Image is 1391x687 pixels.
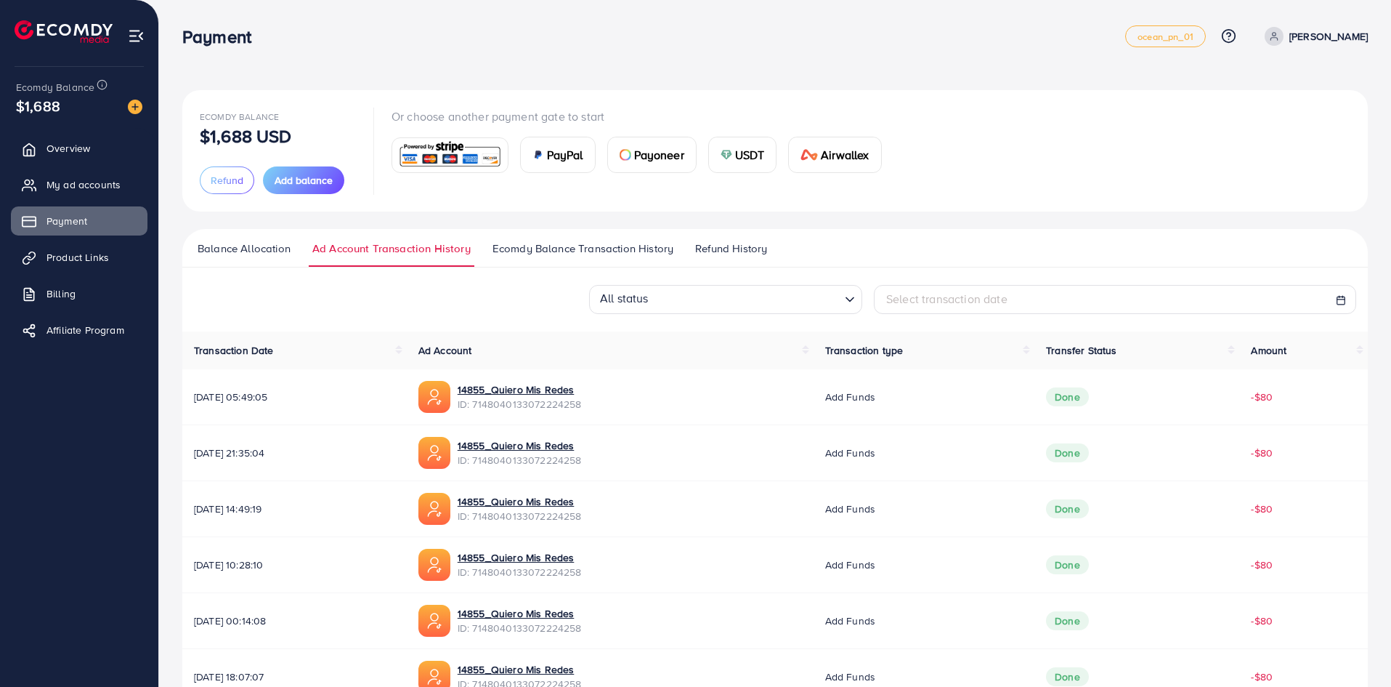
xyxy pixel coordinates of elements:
[418,437,450,469] img: ic-ads-acc.e4c84228.svg
[11,206,147,236] a: Payment
[16,80,94,95] span: Ecomdy Balance
[16,95,60,116] span: $1,688
[458,382,582,397] a: 14855_Quiero Mis Redes
[1046,667,1089,686] span: Done
[418,493,450,525] img: ic-ads-acc.e4c84228.svg
[11,243,147,272] a: Product Links
[458,662,582,677] a: 14855_Quiero Mis Redes
[200,166,254,194] button: Refund
[275,173,333,188] span: Add balance
[458,565,582,579] span: ID: 7148040133072224258
[1251,446,1273,460] span: -$80
[825,390,875,404] span: Add funds
[886,291,1007,307] span: Select transaction date
[788,137,881,173] a: cardAirwallex
[418,605,450,637] img: ic-ads-acc.e4c84228.svg
[392,108,893,125] p: Or choose another payment gate to start
[182,26,263,47] h3: Payment
[194,502,395,516] span: [DATE] 14:49:19
[458,621,582,635] span: ID: 7148040133072224258
[825,614,875,628] span: Add funds
[418,343,472,358] span: Ad Account
[211,173,243,188] span: Refund
[46,323,124,337] span: Affiliate Program
[11,134,147,163] a: Overview
[1046,499,1089,518] span: Done
[194,614,395,628] span: [DATE] 00:14:08
[1251,390,1273,404] span: -$80
[620,149,631,161] img: card
[15,20,113,43] img: logo
[695,241,767,257] span: Refund History
[128,28,145,44] img: menu
[607,137,697,173] a: cardPayoneer
[532,149,544,161] img: card
[458,606,582,621] a: 14855_Quiero Mis Redes
[11,279,147,308] a: Billing
[1329,622,1380,676] iframe: Chat
[547,146,583,164] span: PayPal
[597,286,652,310] span: All status
[825,670,875,684] span: Add funds
[1259,27,1368,46] a: [PERSON_NAME]
[1046,555,1089,574] span: Done
[825,446,875,460] span: Add funds
[458,494,582,509] a: 14855_Quiero Mis Redes
[418,381,450,413] img: ic-ads-acc.e4c84228.svg
[194,670,395,684] span: [DATE] 18:07:07
[520,137,596,173] a: cardPayPal
[821,146,869,164] span: Airwallex
[800,149,818,161] img: card
[1251,558,1273,572] span: -$80
[589,285,862,314] div: Search for option
[46,214,87,228] span: Payment
[198,241,291,257] span: Balance Allocation
[1046,443,1089,462] span: Done
[825,558,875,572] span: Add funds
[392,137,508,173] a: card
[458,550,582,565] a: 14855_Quiero Mis Redes
[721,149,732,161] img: card
[458,438,582,453] a: 14855_Quiero Mis Redes
[458,509,582,523] span: ID: 7148040133072224258
[825,343,904,358] span: Transaction type
[194,343,274,358] span: Transaction Date
[397,140,503,171] img: card
[1137,32,1193,41] span: ocean_pn_01
[312,241,471,257] span: Ad Account Transaction History
[200,111,279,123] span: Ecomdy Balance
[1251,614,1273,628] span: -$80
[653,287,839,310] input: Search for option
[735,146,765,164] span: USDT
[11,170,147,199] a: My ad accounts
[194,446,395,460] span: [DATE] 21:35:04
[1251,670,1273,684] span: -$80
[263,166,344,194] button: Add balance
[825,502,875,516] span: Add funds
[46,141,90,156] span: Overview
[1251,502,1273,516] span: -$80
[46,286,76,301] span: Billing
[46,177,121,192] span: My ad accounts
[418,549,450,581] img: ic-ads-acc.e4c84228.svg
[458,397,582,411] span: ID: 7148040133072224258
[458,453,582,467] span: ID: 7148040133072224258
[1046,387,1089,406] span: Done
[492,241,673,257] span: Ecomdy Balance Transaction History
[1046,343,1116,358] span: Transfer Status
[46,250,109,265] span: Product Links
[128,100,142,114] img: image
[11,316,147,345] a: Affiliate Program
[708,137,777,173] a: cardUSDT
[1289,28,1368,45] p: [PERSON_NAME]
[194,390,395,404] span: [DATE] 05:49:05
[200,127,292,145] p: $1,688 USD
[1046,611,1089,630] span: Done
[1125,25,1206,47] a: ocean_pn_01
[1251,343,1286,358] span: Amount
[634,146,684,164] span: Payoneer
[194,558,395,572] span: [DATE] 10:28:10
